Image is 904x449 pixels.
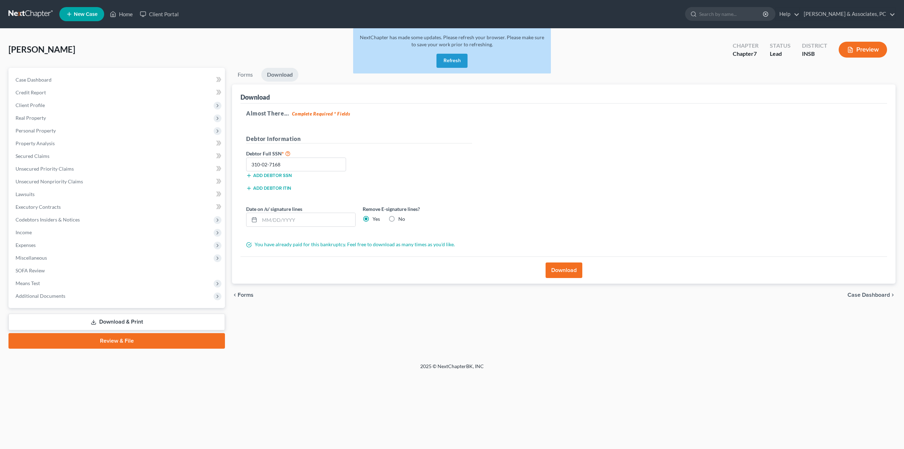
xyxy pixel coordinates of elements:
[16,217,80,223] span: Codebtors Insiders & Notices
[8,314,225,330] a: Download & Print
[847,292,896,298] a: Case Dashboard chevron_right
[436,54,468,68] button: Refresh
[770,42,791,50] div: Status
[800,8,895,20] a: [PERSON_NAME] & Associates, PC
[770,50,791,58] div: Lead
[16,293,65,299] span: Additional Documents
[16,140,55,146] span: Property Analysis
[246,158,346,172] input: XXX-XX-XXXX
[251,363,653,376] div: 2025 © NextChapterBK, INC
[847,292,890,298] span: Case Dashboard
[136,8,182,20] a: Client Portal
[754,50,757,57] span: 7
[10,150,225,163] a: Secured Claims
[246,173,292,178] button: Add debtor SSN
[890,292,896,298] i: chevron_right
[363,205,472,213] label: Remove E-signature lines?
[261,68,298,82] a: Download
[546,262,582,278] button: Download
[16,204,61,210] span: Executory Contracts
[398,215,405,223] label: No
[16,102,45,108] span: Client Profile
[246,135,472,143] h5: Debtor Information
[10,188,225,201] a: Lawsuits
[232,68,258,82] a: Forms
[16,191,35,197] span: Lawsuits
[243,241,476,248] div: You have already paid for this bankruptcy. Feel free to download as many times as you'd like.
[802,42,827,50] div: District
[16,77,52,83] span: Case Dashboard
[106,8,136,20] a: Home
[246,109,881,118] h5: Almost There...
[373,215,380,223] label: Yes
[246,185,291,191] button: Add debtor ITIN
[699,7,764,20] input: Search by name...
[733,42,759,50] div: Chapter
[16,267,45,273] span: SOFA Review
[16,115,46,121] span: Real Property
[10,264,225,277] a: SOFA Review
[260,213,355,226] input: MM/DD/YYYY
[360,34,544,47] span: NextChapter has made some updates. Please refresh your browser. Please make sure to save your wor...
[8,44,75,54] span: [PERSON_NAME]
[16,166,74,172] span: Unsecured Priority Claims
[16,255,47,261] span: Miscellaneous
[839,42,887,58] button: Preview
[16,280,40,286] span: Means Test
[232,292,263,298] button: chevron_left Forms
[10,175,225,188] a: Unsecured Nonpriority Claims
[10,163,225,175] a: Unsecured Priority Claims
[8,333,225,349] a: Review & File
[16,242,36,248] span: Expenses
[240,93,270,101] div: Download
[733,50,759,58] div: Chapter
[238,292,254,298] span: Forms
[243,149,359,158] label: Debtor Full SSN
[232,292,238,298] i: chevron_left
[880,425,897,442] iframe: Intercom live chat
[10,201,225,213] a: Executory Contracts
[16,128,56,134] span: Personal Property
[802,50,827,58] div: INSB
[16,229,32,235] span: Income
[74,12,97,17] span: New Case
[16,153,49,159] span: Secured Claims
[776,8,799,20] a: Help
[16,178,83,184] span: Unsecured Nonpriority Claims
[10,73,225,86] a: Case Dashboard
[10,86,225,99] a: Credit Report
[246,205,302,213] label: Date on /s/ signature lines
[10,137,225,150] a: Property Analysis
[16,89,46,95] span: Credit Report
[292,111,350,117] strong: Complete Required * Fields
